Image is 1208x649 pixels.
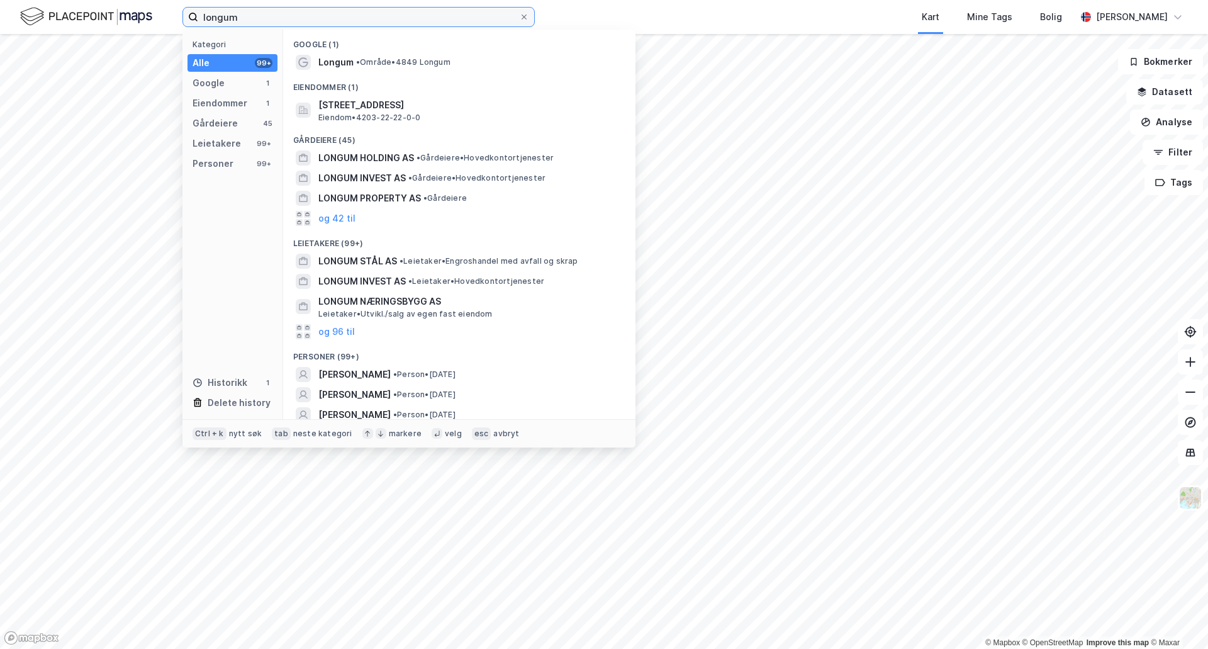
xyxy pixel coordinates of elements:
[318,150,414,166] span: LONGUM HOLDING AS
[262,118,272,128] div: 45
[318,191,421,206] span: LONGUM PROPERTY AS
[408,276,544,286] span: Leietaker • Hovedkontortjenester
[356,57,360,67] span: •
[393,370,456,380] span: Person • [DATE]
[293,429,352,439] div: neste kategori
[922,9,939,25] div: Kart
[193,116,238,131] div: Gårdeiere
[318,98,620,113] span: [STREET_ADDRESS]
[193,76,225,91] div: Google
[1087,638,1149,647] a: Improve this map
[423,193,467,203] span: Gårdeiere
[318,309,493,319] span: Leietaker • Utvikl./salg av egen fast eiendom
[423,193,427,203] span: •
[985,638,1020,647] a: Mapbox
[417,153,554,163] span: Gårdeiere • Hovedkontortjenester
[408,173,545,183] span: Gårdeiere • Hovedkontortjenester
[400,256,578,266] span: Leietaker • Engroshandel med avfall og skrap
[283,72,635,95] div: Eiendommer (1)
[1178,486,1202,510] img: Z
[1143,140,1203,165] button: Filter
[193,55,210,71] div: Alle
[193,375,247,390] div: Historikk
[1022,638,1083,647] a: OpenStreetMap
[193,96,247,111] div: Eiendommer
[1096,9,1168,25] div: [PERSON_NAME]
[20,6,152,28] img: logo.f888ab2527a4732fd821a326f86c7f29.svg
[262,98,272,108] div: 1
[262,378,272,388] div: 1
[283,125,635,148] div: Gårdeiere (45)
[318,274,406,289] span: LONGUM INVEST AS
[967,9,1012,25] div: Mine Tags
[408,173,412,183] span: •
[1145,589,1208,649] div: Kontrollprogram for chat
[208,395,271,410] div: Delete history
[255,138,272,149] div: 99+
[389,429,422,439] div: markere
[318,367,391,382] span: [PERSON_NAME]
[393,410,397,419] span: •
[1144,170,1203,195] button: Tags
[356,57,450,67] span: Område • 4849 Longum
[472,427,491,440] div: esc
[1040,9,1062,25] div: Bolig
[255,58,272,68] div: 99+
[1145,589,1208,649] iframe: Chat Widget
[393,410,456,420] span: Person • [DATE]
[400,256,403,266] span: •
[318,294,620,309] span: LONGUM NÆRINGSBYGG AS
[318,113,420,123] span: Eiendom • 4203-22-22-0-0
[318,324,355,339] button: og 96 til
[393,390,397,399] span: •
[417,153,420,162] span: •
[1118,49,1203,74] button: Bokmerker
[198,8,519,26] input: Søk på adresse, matrikkel, gårdeiere, leietakere eller personer
[445,429,462,439] div: velg
[229,429,262,439] div: nytt søk
[318,254,397,269] span: LONGUM STÅL AS
[283,342,635,364] div: Personer (99+)
[283,229,635,251] div: Leietakere (99+)
[318,171,406,186] span: LONGUM INVEST AS
[193,136,241,151] div: Leietakere
[1130,110,1203,135] button: Analyse
[255,159,272,169] div: 99+
[408,276,412,286] span: •
[318,387,391,402] span: [PERSON_NAME]
[262,78,272,88] div: 1
[318,55,354,70] span: Longum
[318,211,355,226] button: og 42 til
[272,427,291,440] div: tab
[193,427,226,440] div: Ctrl + k
[393,390,456,400] span: Person • [DATE]
[318,407,391,422] span: [PERSON_NAME]
[193,156,233,171] div: Personer
[4,631,59,645] a: Mapbox homepage
[193,40,277,49] div: Kategori
[493,429,519,439] div: avbryt
[393,370,397,379] span: •
[1126,79,1203,104] button: Datasett
[283,30,635,52] div: Google (1)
